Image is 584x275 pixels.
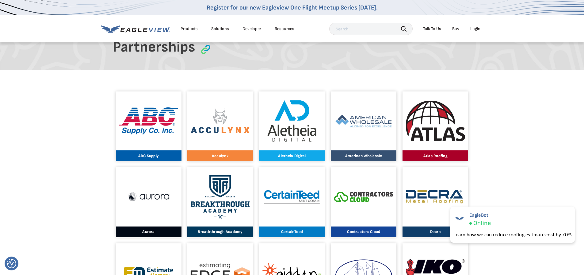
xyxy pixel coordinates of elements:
p: Decra [406,230,465,234]
span: Online [473,219,491,227]
div: Products [181,26,198,32]
p: ABC Supply [119,154,178,158]
img: Aletheia Digital [262,97,322,145]
img: Breatkthrough Academy [191,175,250,219]
a: Aletheia DigitalAletheia Digital [259,91,325,161]
p: Acculynx [191,154,250,158]
img: Acculynx [191,108,250,134]
img: Aurora [119,184,178,210]
a: Buy [452,26,459,32]
input: Search [329,23,413,35]
h3: Partnerships [113,38,195,56]
a: Atlas RoofingAtlas Roofing [403,91,468,161]
span: EagleBot [469,212,491,218]
a: Contractors CloudContractors Cloud [331,167,396,237]
div: Learn how we can reduce roofing estimate cost by 70% [453,231,572,238]
img: Atlas Roofing [406,101,465,141]
p: Aurora [119,230,178,234]
img: partnerships icon [201,45,210,54]
img: Contractors Cloud [334,181,393,212]
a: AuroraAurora [116,167,181,237]
p: American Wholesale [334,154,393,158]
img: ABC Supply [119,107,178,134]
a: Register for our new Eagleview One Flight Meetup Series [DATE]. [207,4,378,11]
div: Talk To Us [423,26,441,32]
a: Breatkthrough AcademyBreatkthrough Academy [187,167,253,237]
img: CertainTeed [262,188,322,205]
a: AcculynxAcculynx [187,91,253,161]
img: Revisit consent button [7,259,16,268]
img: American Wholesale [334,113,393,129]
div: Solutions [211,26,229,32]
p: Aletheia Digital [262,154,322,158]
p: Breatkthrough Academy [191,230,250,234]
button: Consent Preferences [7,259,16,268]
div: Resources [275,26,294,32]
p: CertainTeed [262,230,322,234]
img: Decra [406,190,465,204]
p: Atlas Roofing [406,154,465,158]
a: Developer [242,26,261,32]
div: Login [470,26,480,32]
p: Contractors Cloud [334,230,393,234]
img: EagleBot [453,212,466,225]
